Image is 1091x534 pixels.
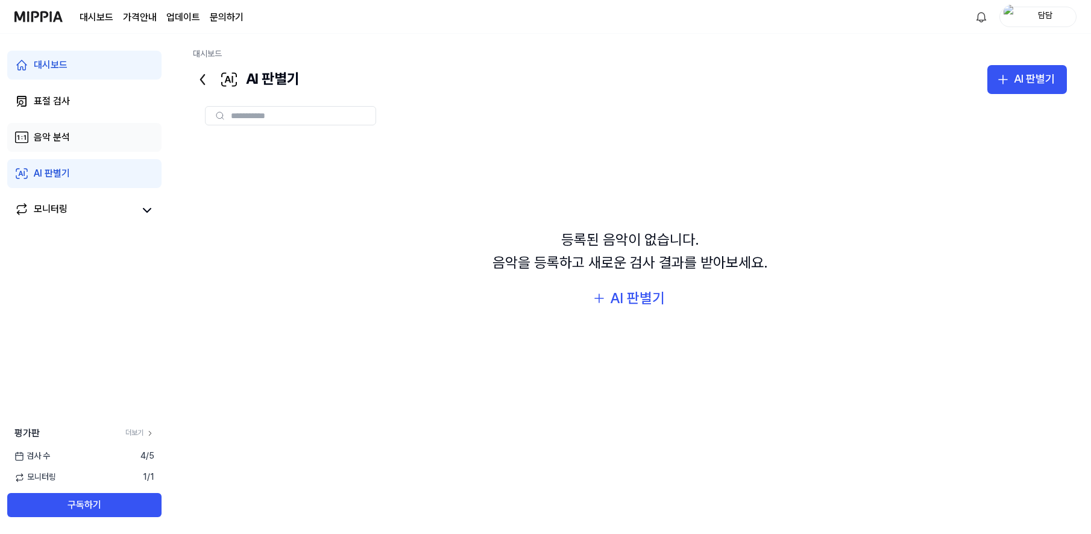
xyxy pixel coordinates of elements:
a: 대시보드 [80,10,113,25]
div: 등록된 음악이 없습니다. 음악을 등록하고 새로운 검사 결과를 받아보세요. [492,228,768,275]
a: 더보기 [125,428,154,438]
img: profile [1004,5,1018,29]
div: AI 판별기 [193,65,300,94]
a: 음악 분석 [7,123,162,152]
button: AI 판별기 [583,284,677,313]
div: 담담 [1022,10,1069,23]
span: 평가판 [14,426,40,441]
a: 표절 검사 [7,87,162,116]
a: AI 판별기 [7,159,162,188]
div: AI 판별기 [34,166,70,181]
div: 대시보드 [34,58,68,72]
div: 음악 분석 [34,130,70,145]
span: 검사 수 [14,450,50,462]
div: 표절 검사 [34,94,70,108]
div: AI 판별기 [610,287,665,310]
span: 모니터링 [14,471,56,483]
button: profile담담 [999,7,1077,27]
div: AI 판별기 [1014,71,1055,88]
a: 모니터링 [14,202,135,219]
a: 가격안내 [123,10,157,25]
button: AI 판별기 [987,65,1067,94]
a: 문의하기 [210,10,244,25]
a: 대시보드 [7,51,162,80]
div: 모니터링 [34,202,68,219]
a: 업데이트 [166,10,200,25]
span: 4 / 5 [140,450,154,462]
span: 1 / 1 [143,471,154,483]
a: 대시보드 [193,49,222,58]
button: 구독하기 [7,493,162,517]
img: 알림 [974,10,989,24]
